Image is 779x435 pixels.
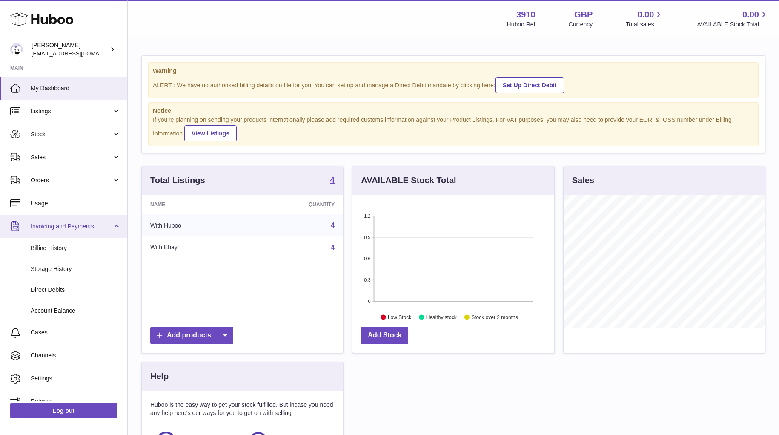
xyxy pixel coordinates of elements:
text: 0 [368,299,371,304]
span: Settings [31,375,121,383]
span: Channels [31,351,121,360]
text: Stock over 2 months [472,314,518,320]
span: My Dashboard [31,84,121,92]
th: Quantity [248,195,344,214]
strong: 3910 [516,9,536,20]
span: Billing History [31,244,121,252]
p: Huboo is the easy way to get your stock fulfilled. But incase you need any help here's our ways f... [150,401,335,417]
text: Healthy stock [426,314,457,320]
a: 0.00 Total sales [626,9,664,29]
span: Listings [31,107,112,115]
span: Orders [31,176,112,184]
h3: AVAILABLE Stock Total [361,175,456,186]
strong: Warning [153,67,754,75]
h3: Sales [572,175,594,186]
div: [PERSON_NAME] [32,41,108,58]
strong: Notice [153,107,754,115]
span: 0.00 [742,9,759,20]
span: Invoicing and Payments [31,222,112,230]
span: Stock [31,130,112,138]
span: Sales [31,153,112,161]
td: With Ebay [142,236,248,259]
span: Direct Debits [31,286,121,294]
span: Storage History [31,265,121,273]
span: AVAILABLE Stock Total [697,20,769,29]
text: 0.3 [364,277,371,282]
text: 1.2 [364,213,371,219]
span: Returns [31,398,121,406]
a: Set Up Direct Debit [495,77,564,93]
span: Account Balance [31,307,121,315]
img: max@shopogolic.net [10,43,23,56]
h3: Total Listings [150,175,205,186]
h3: Help [150,371,169,382]
div: ALERT : We have no authorised billing details on file for you. You can set up and manage a Direct... [153,76,754,93]
a: 4 [331,244,335,251]
a: Add products [150,327,233,344]
th: Name [142,195,248,214]
strong: GBP [574,9,593,20]
a: 4 [331,222,335,229]
div: Currency [569,20,593,29]
a: Log out [10,403,117,418]
a: Add Stock [361,327,408,344]
a: 0.00 AVAILABLE Stock Total [697,9,769,29]
td: With Huboo [142,214,248,236]
strong: 4 [330,176,335,184]
text: 0.9 [364,235,371,240]
text: 0.6 [364,256,371,261]
span: 0.00 [638,9,654,20]
span: Usage [31,199,121,207]
text: Low Stock [388,314,412,320]
span: Total sales [626,20,664,29]
div: Huboo Ref [507,20,536,29]
span: Cases [31,328,121,337]
a: View Listings [184,125,237,141]
div: If you're planning on sending your products internationally please add required customs informati... [153,116,754,141]
a: 4 [330,176,335,186]
span: [EMAIL_ADDRESS][DOMAIN_NAME] [32,50,125,57]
